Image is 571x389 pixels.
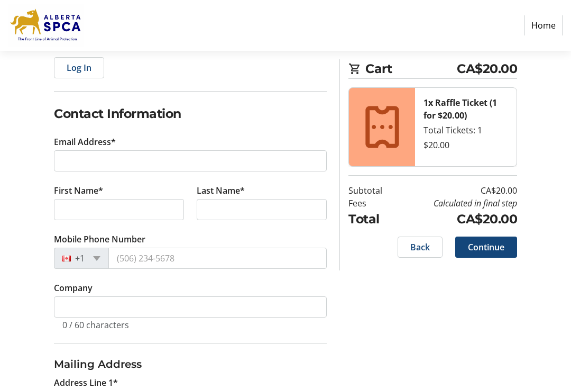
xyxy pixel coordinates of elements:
[397,209,517,228] td: CA$20.00
[397,196,517,209] td: Calculated in final step
[423,138,508,151] div: $20.00
[524,15,563,35] a: Home
[54,356,327,372] h3: Mailing Address
[455,237,517,258] button: Continue
[348,209,397,228] td: Total
[62,319,129,331] tr-character-limit: 0 / 60 characters
[54,376,118,389] label: Address Line 1*
[54,233,145,246] label: Mobile Phone Number
[54,104,327,123] h2: Contact Information
[54,57,104,78] button: Log In
[54,184,103,197] label: First Name*
[108,248,327,269] input: (506) 234-5678
[54,282,93,294] label: Company
[365,59,457,78] span: Cart
[8,4,84,47] img: Alberta SPCA's Logo
[468,241,504,254] span: Continue
[457,59,517,78] span: CA$20.00
[410,241,430,254] span: Back
[423,96,497,121] strong: 1x Raffle Ticket (1 for $20.00)
[197,184,245,197] label: Last Name*
[67,61,91,74] span: Log In
[54,135,116,148] label: Email Address*
[348,196,397,209] td: Fees
[423,123,508,136] div: Total Tickets: 1
[397,184,517,196] td: CA$20.00
[398,237,443,258] button: Back
[348,184,397,196] td: Subtotal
